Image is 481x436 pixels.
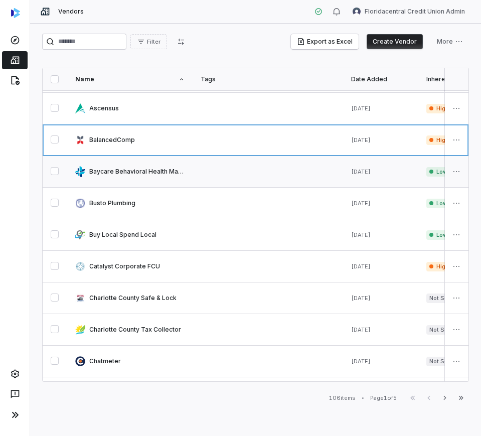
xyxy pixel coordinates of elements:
span: Low [426,199,450,208]
span: [DATE] [351,295,371,302]
span: [DATE] [351,263,371,270]
button: Floridacentral Credit Union Admin avatarFloridacentral Credit Union Admin [347,4,471,19]
span: Not Set [426,357,453,366]
span: Filter [147,38,161,46]
div: Page 1 of 5 [370,394,397,402]
span: [DATE] [351,168,371,175]
button: Export as Excel [291,34,359,49]
span: High [426,104,452,113]
span: [DATE] [351,231,371,238]
div: • [362,394,364,401]
div: Tags [201,75,335,83]
span: Not Set [426,325,453,335]
span: High [426,262,452,271]
span: High [426,135,452,145]
button: More [431,34,469,49]
span: Low [426,230,450,240]
div: Date Added [351,75,410,83]
span: [DATE] [351,200,371,207]
img: Floridacentral Credit Union Admin avatar [353,8,361,16]
span: Not Set [426,294,453,303]
button: Create Vendor [367,34,423,49]
span: [DATE] [351,326,371,333]
span: [DATE] [351,136,371,143]
div: 106 items [329,394,356,402]
span: [DATE] [351,358,371,365]
img: svg%3e [11,8,20,18]
span: [DATE] [351,105,371,112]
span: Low [426,167,450,177]
button: Filter [130,34,167,49]
span: Vendors [58,8,84,16]
div: Name [75,75,185,83]
span: Floridacentral Credit Union Admin [365,8,465,16]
